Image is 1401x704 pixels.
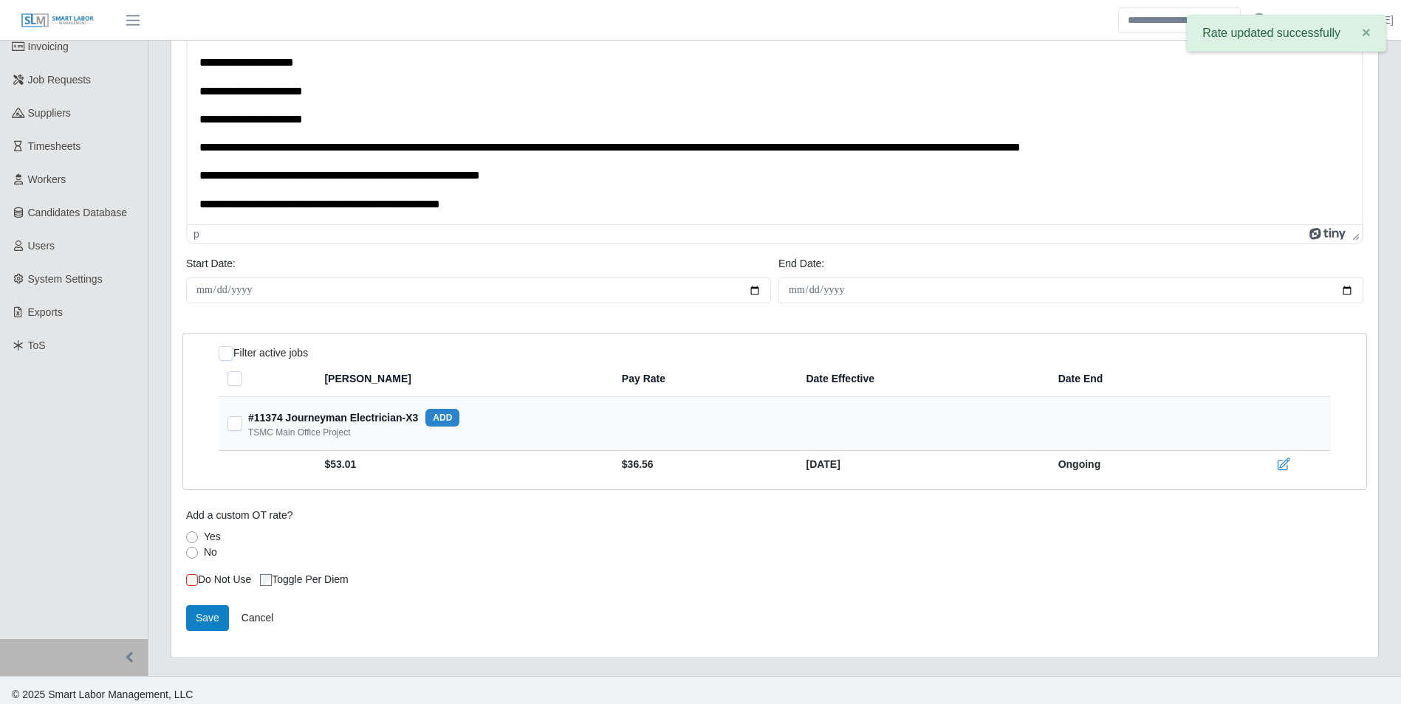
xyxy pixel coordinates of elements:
[260,574,272,586] input: Toggle per diem
[315,451,609,478] td: $53.01
[219,345,308,361] div: Filter active jobs
[1346,225,1362,243] div: Press the Up and Down arrow keys to resize the editor.
[21,13,95,29] img: SLM Logo
[248,427,350,438] div: TSMC Main Office Project
[12,689,193,700] span: © 2025 Smart Labor Management, LLC
[232,605,284,631] a: Cancel
[1362,24,1371,41] span: ×
[188,22,1362,224] iframe: Rich Text Area
[28,273,103,285] span: System Settings
[794,361,1046,397] th: Date Effective
[186,605,229,631] button: Save
[186,508,292,523] label: Add a custom OT rate?
[28,107,71,119] span: Suppliers
[1309,228,1346,240] a: Powered by Tiny
[204,545,217,560] label: No
[186,256,236,272] label: Start Date:
[248,409,459,427] div: #11374 Journeyman Electrician-X3
[260,572,349,587] label: Toggle per diem
[28,207,128,218] span: Candidates Database
[28,173,66,185] span: Workers
[425,409,459,427] button: add
[778,256,824,272] label: End Date:
[1047,451,1234,478] td: Ongoing
[193,228,199,240] div: p
[28,339,46,351] span: ToS
[1118,7,1241,33] input: Search
[186,572,251,587] label: Do Not Use
[28,240,55,252] span: Users
[204,529,221,545] label: Yes
[28,41,69,52] span: Invoicing
[794,451,1046,478] td: [DATE]
[610,451,795,478] td: $36.56
[186,574,198,586] input: Do Not Use
[1278,13,1394,28] a: Vanity [PERSON_NAME]
[28,306,63,318] span: Exports
[610,361,795,397] th: Pay Rate
[28,74,92,86] span: Job Requests
[315,361,609,397] th: [PERSON_NAME]
[28,140,81,152] span: Timesheets
[1047,361,1234,397] th: Date End
[1187,15,1386,52] div: Rate updated successfully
